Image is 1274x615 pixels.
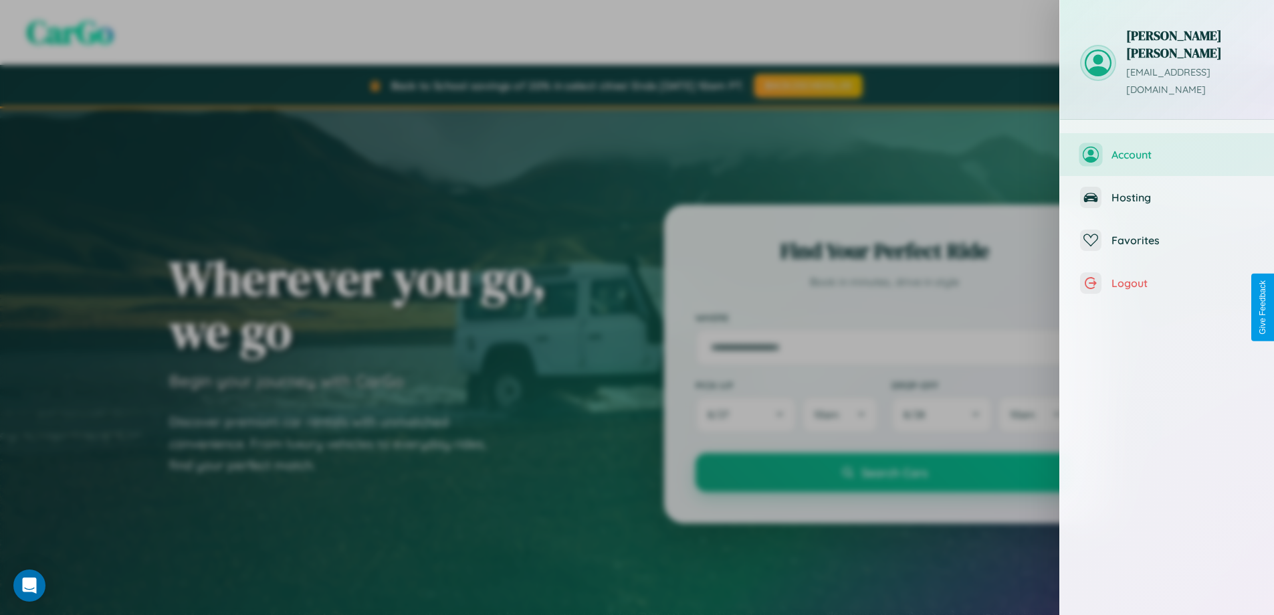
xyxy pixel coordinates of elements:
button: Hosting [1060,176,1274,219]
button: Favorites [1060,219,1274,262]
span: Account [1111,148,1254,161]
span: Hosting [1111,191,1254,204]
button: Logout [1060,262,1274,304]
h3: [PERSON_NAME] [PERSON_NAME] [1126,27,1254,62]
div: Give Feedback [1258,280,1267,335]
span: Logout [1111,276,1254,290]
span: Favorites [1111,234,1254,247]
div: Open Intercom Messenger [13,569,45,602]
p: [EMAIL_ADDRESS][DOMAIN_NAME] [1126,64,1254,99]
button: Account [1060,133,1274,176]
